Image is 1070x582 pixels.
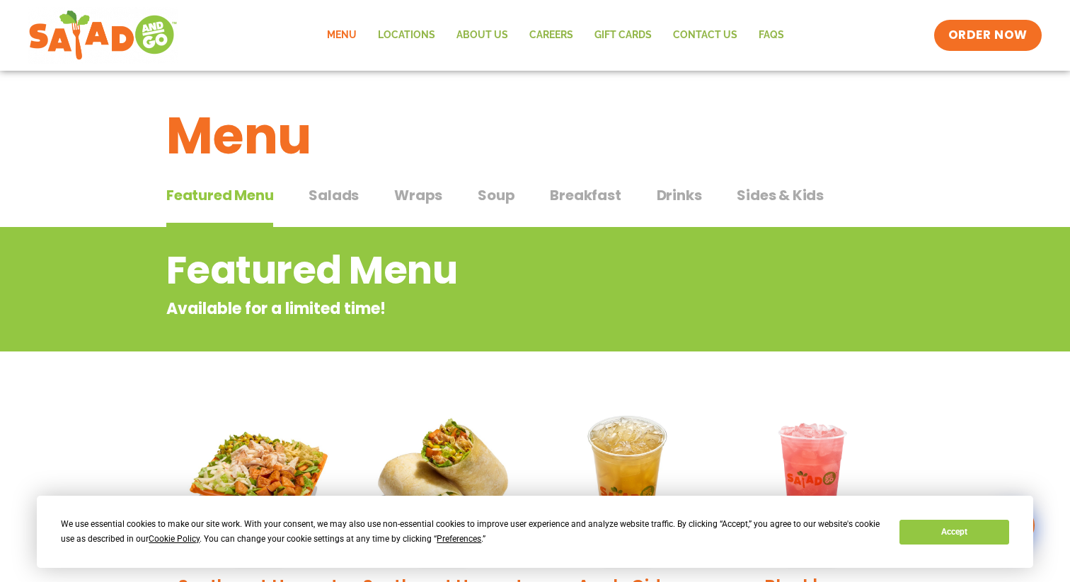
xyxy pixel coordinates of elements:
[748,19,795,52] a: FAQs
[362,400,525,563] img: Product photo for Southwest Harvest Wrap
[584,19,662,52] a: GIFT CARDS
[446,19,519,52] a: About Us
[166,180,904,228] div: Tabbed content
[367,19,446,52] a: Locations
[437,534,481,544] span: Preferences
[316,19,367,52] a: Menu
[899,520,1008,545] button: Accept
[166,242,790,299] h2: Featured Menu
[28,7,178,64] img: new-SAG-logo-768×292
[316,19,795,52] nav: Menu
[948,27,1028,44] span: ORDER NOW
[166,297,790,320] p: Available for a limited time!
[934,20,1042,51] a: ORDER NOW
[166,185,273,206] span: Featured Menu
[394,185,442,206] span: Wraps
[550,185,621,206] span: Breakfast
[478,185,514,206] span: Soup
[177,400,340,563] img: Product photo for Southwest Harvest Salad
[37,496,1033,568] div: Cookie Consent Prompt
[149,534,200,544] span: Cookie Policy
[737,185,824,206] span: Sides & Kids
[662,19,748,52] a: Contact Us
[309,185,359,206] span: Salads
[657,185,702,206] span: Drinks
[166,98,904,174] h1: Menu
[61,517,882,547] div: We use essential cookies to make our site work. With your consent, we may also use non-essential ...
[519,19,584,52] a: Careers
[546,400,709,563] img: Product photo for Apple Cider Lemonade
[730,400,894,563] img: Product photo for Blackberry Bramble Lemonade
